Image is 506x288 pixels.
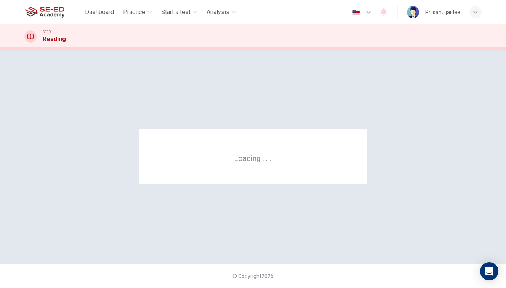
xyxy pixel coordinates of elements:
span: CEFR [43,29,51,35]
span: Analysis [207,8,229,17]
button: Start a test [158,5,200,19]
span: Start a test [161,8,191,17]
h1: Reading [43,35,66,44]
img: SE-ED Academy logo [24,5,64,20]
h6: . [269,151,272,164]
h6: . [266,151,268,164]
span: Dashboard [85,8,114,17]
button: Analysis [203,5,239,19]
div: Phisanu jaidee [425,8,460,17]
div: Open Intercom Messenger [480,262,498,280]
img: en [351,10,361,15]
h6: . [262,151,264,164]
img: Profile picture [407,6,419,18]
button: Practice [120,5,155,19]
h6: Loading [234,153,272,163]
button: Dashboard [82,5,117,19]
a: SE-ED Academy logo [24,5,82,20]
span: Practice [123,8,145,17]
span: © Copyright 2025 [232,273,274,279]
